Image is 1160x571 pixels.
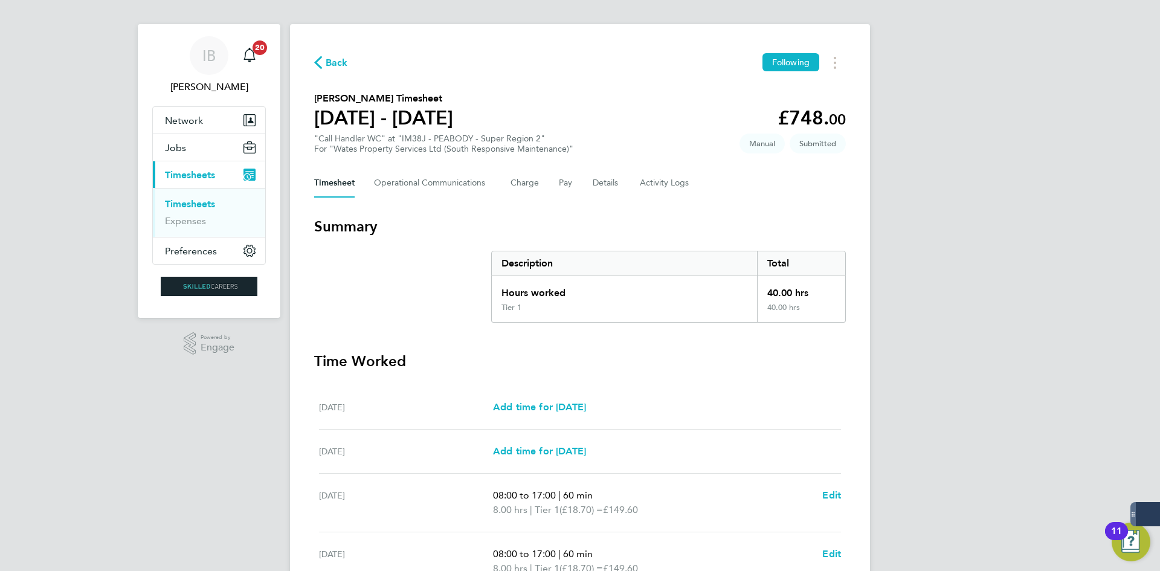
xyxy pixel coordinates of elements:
button: Timesheets Menu [824,53,846,72]
span: | [558,548,561,560]
button: Operational Communications [374,169,491,198]
button: Open Resource Center, 11 new notifications [1112,523,1150,561]
button: Pay [559,169,573,198]
div: [DATE] [319,400,493,415]
div: 11 [1111,531,1122,547]
a: Edit [822,488,841,503]
span: (£18.70) = [559,504,603,515]
div: 40.00 hrs [757,276,845,303]
span: IB [202,48,216,63]
span: This timesheet was manually created. [739,134,785,153]
span: 8.00 hrs [493,504,527,515]
span: Engage [201,343,234,353]
nav: Main navigation [138,24,280,318]
button: Preferences [153,237,265,264]
span: Powered by [201,332,234,343]
button: Timesheet [314,169,355,198]
span: 60 min [563,548,593,560]
a: Expenses [165,215,206,227]
span: Tier 1 [535,503,559,517]
a: Timesheets [165,198,215,210]
a: Add time for [DATE] [493,400,586,415]
button: Jobs [153,134,265,161]
a: Add time for [DATE] [493,444,586,459]
img: skilledcareers-logo-retina.png [161,277,257,296]
span: Preferences [165,245,217,257]
a: 20 [237,36,262,75]
button: Back [314,55,348,70]
div: Tier 1 [501,303,521,312]
span: £149.60 [603,504,638,515]
a: Powered byEngage [184,332,235,355]
span: Following [772,57,810,68]
span: Jobs [165,142,186,153]
span: 20 [253,40,267,55]
div: Hours worked [492,276,757,303]
span: 08:00 to 17:00 [493,548,556,560]
span: 60 min [563,489,593,501]
span: | [558,489,561,501]
span: Isabelle Blackhall [152,80,266,94]
h3: Summary [314,217,846,236]
a: Edit [822,547,841,561]
button: Details [593,169,620,198]
div: Timesheets [153,188,265,237]
div: Total [757,251,845,276]
h1: [DATE] - [DATE] [314,106,453,130]
span: Back [326,56,348,70]
span: 00 [829,111,846,128]
div: Summary [491,251,846,323]
div: 40.00 hrs [757,303,845,322]
h2: [PERSON_NAME] Timesheet [314,91,453,106]
div: "Call Handler WC" at "IM38J - PEABODY - Super Region 2" [314,134,573,154]
span: | [530,504,532,515]
div: [DATE] [319,444,493,459]
span: Edit [822,548,841,560]
button: Timesheets [153,161,265,188]
h3: Time Worked [314,352,846,371]
a: Go to home page [152,277,266,296]
span: 08:00 to 17:00 [493,489,556,501]
div: Description [492,251,757,276]
a: IB[PERSON_NAME] [152,36,266,94]
span: Timesheets [165,169,215,181]
span: Edit [822,489,841,501]
button: Charge [511,169,540,198]
span: This timesheet is Submitted. [790,134,846,153]
app-decimal: £748. [778,106,846,129]
button: Network [153,107,265,134]
div: For "Wates Property Services Ltd (South Responsive Maintenance)" [314,144,573,154]
div: [DATE] [319,488,493,517]
span: Add time for [DATE] [493,401,586,413]
span: Network [165,115,203,126]
button: Following [762,53,819,71]
button: Activity Logs [640,169,691,198]
span: Add time for [DATE] [493,445,586,457]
